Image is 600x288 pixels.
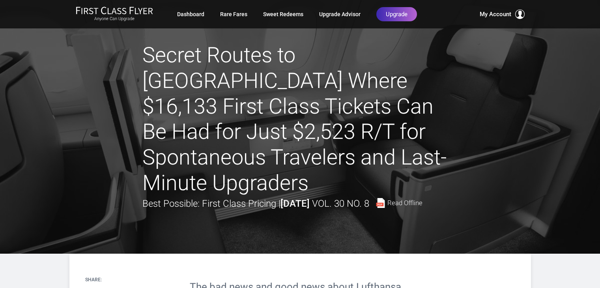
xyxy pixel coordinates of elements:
[76,16,153,22] small: Anyone Can Upgrade
[76,6,153,22] a: First Class FlyerAnyone Can Upgrade
[263,7,303,21] a: Sweet Redeems
[177,7,204,21] a: Dashboard
[312,198,369,209] span: Vol. 30 No. 8
[376,198,422,208] a: Read Offline
[280,198,310,209] strong: [DATE]
[387,200,422,206] span: Read Offline
[480,9,525,19] button: My Account
[76,6,153,15] img: First Class Flyer
[220,7,247,21] a: Rare Fares
[142,196,422,211] div: Best Possible: First Class Pricing |
[376,7,417,21] a: Upgrade
[319,7,361,21] a: Upgrade Advisor
[480,9,511,19] span: My Account
[85,277,102,282] h4: Share:
[142,43,458,196] h1: Secret Routes to [GEOGRAPHIC_DATA] Where $16,133 First Class Tickets Can Be Had for Just $2,523 R...
[376,198,385,208] img: pdf-file.svg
